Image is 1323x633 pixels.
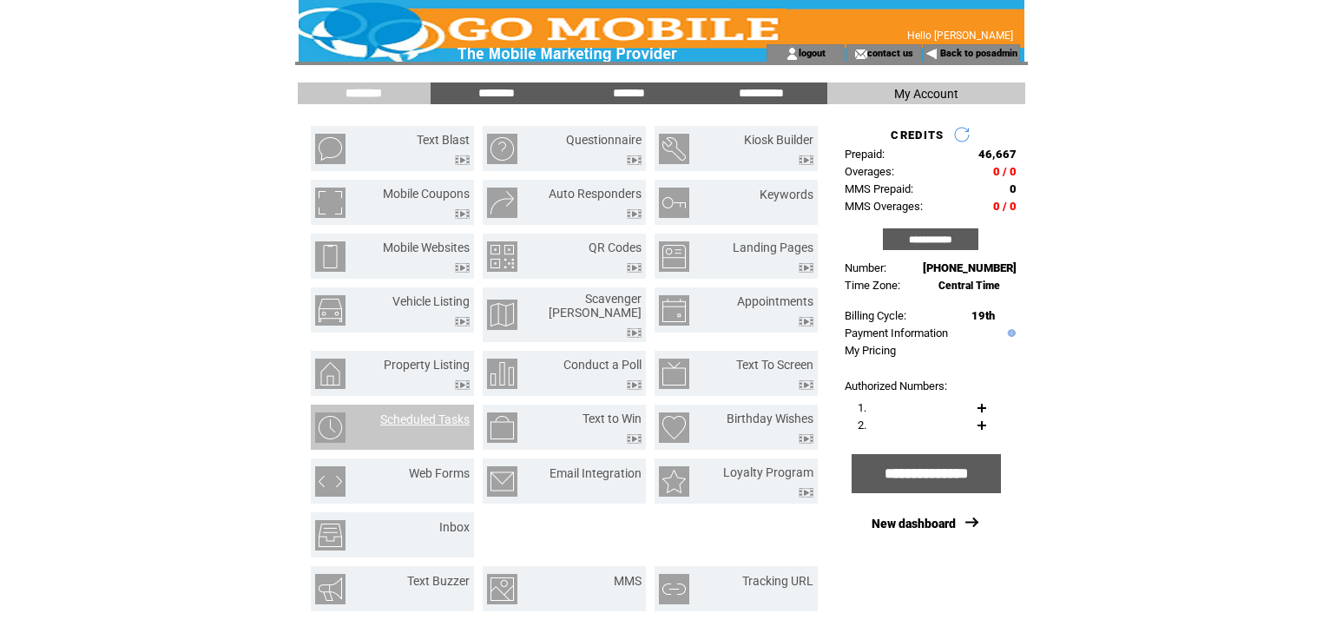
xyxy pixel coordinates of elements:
img: help.gif [1004,329,1016,337]
img: text-buzzer.png [315,574,346,604]
a: logout [799,47,826,58]
a: Mobile Websites [383,241,470,254]
img: web-forms.png [315,466,346,497]
img: video.png [627,155,642,165]
a: Tracking URL [742,574,813,588]
span: Authorized Numbers: [845,379,947,392]
img: appointments.png [659,295,689,326]
span: My Account [894,87,958,101]
a: QR Codes [589,241,642,254]
img: questionnaire.png [487,134,517,164]
a: Vehicle Listing [392,294,470,308]
img: mobile-websites.png [315,241,346,272]
a: Scavenger [PERSON_NAME] [549,292,642,320]
img: video.png [799,488,813,498]
a: Scheduled Tasks [380,412,470,426]
img: mms.png [487,574,517,604]
img: video.png [455,209,470,219]
span: 19th [971,309,995,322]
img: video.png [627,263,642,273]
img: mobile-coupons.png [315,188,346,218]
a: Text Buzzer [407,574,470,588]
span: MMS Prepaid: [845,182,913,195]
a: Appointments [737,294,813,308]
img: keywords.png [659,188,689,218]
a: Inbox [439,520,470,534]
img: auto-responders.png [487,188,517,218]
span: Central Time [938,280,1000,292]
img: email-integration.png [487,466,517,497]
img: text-to-win.png [487,412,517,443]
img: qr-codes.png [487,241,517,272]
img: conduct-a-poll.png [487,359,517,389]
img: video.png [455,380,470,390]
img: vehicle-listing.png [315,295,346,326]
span: 1. [858,401,866,414]
img: video.png [799,155,813,165]
img: video.png [455,263,470,273]
a: MMS [614,574,642,588]
span: Prepaid: [845,148,885,161]
span: 0 [1010,182,1017,195]
img: loyalty-program.png [659,466,689,497]
a: Birthday Wishes [727,412,813,425]
img: video.png [799,380,813,390]
span: Number: [845,261,886,274]
span: 46,667 [978,148,1017,161]
a: Property Listing [384,358,470,372]
a: Text to Win [583,412,642,425]
img: tracking-url.png [659,574,689,604]
span: CREDITS [891,129,944,142]
img: birthday-wishes.png [659,412,689,443]
span: 0 / 0 [993,165,1017,178]
img: inbox.png [315,520,346,551]
a: Questionnaire [566,133,642,147]
span: 0 / 0 [993,200,1017,213]
a: Text To Screen [736,358,813,372]
img: account_icon.gif [786,47,799,61]
a: Kiosk Builder [744,133,813,147]
img: video.png [627,209,642,219]
a: Text Blast [417,133,470,147]
span: Billing Cycle: [845,309,906,322]
span: 2. [858,419,866,432]
a: My Pricing [845,344,896,357]
span: Time Zone: [845,279,900,292]
img: video.png [627,434,642,444]
img: scheduled-tasks.png [315,412,346,443]
a: Auto Responders [549,187,642,201]
span: Hello [PERSON_NAME] [907,30,1013,42]
img: video.png [627,328,642,338]
img: video.png [799,263,813,273]
img: contact_us_icon.gif [854,47,867,61]
span: Overages: [845,165,894,178]
img: video.png [627,380,642,390]
img: video.png [799,434,813,444]
img: video.png [799,317,813,326]
img: video.png [455,317,470,326]
a: Landing Pages [733,241,813,254]
img: video.png [455,155,470,165]
img: text-to-screen.png [659,359,689,389]
a: contact us [867,47,913,58]
a: Mobile Coupons [383,187,470,201]
img: scavenger-hunt.png [487,300,517,330]
a: Conduct a Poll [563,358,642,372]
img: backArrow.gif [925,47,938,61]
a: Payment Information [845,326,948,340]
a: Email Integration [550,466,642,480]
img: property-listing.png [315,359,346,389]
a: Back to posadmin [940,48,1017,59]
img: landing-pages.png [659,241,689,272]
a: New dashboard [872,517,956,531]
a: Keywords [760,188,813,201]
img: text-blast.png [315,134,346,164]
span: MMS Overages: [845,200,923,213]
a: Web Forms [409,466,470,480]
span: [PHONE_NUMBER] [923,261,1017,274]
img: kiosk-builder.png [659,134,689,164]
a: Loyalty Program [723,465,813,479]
